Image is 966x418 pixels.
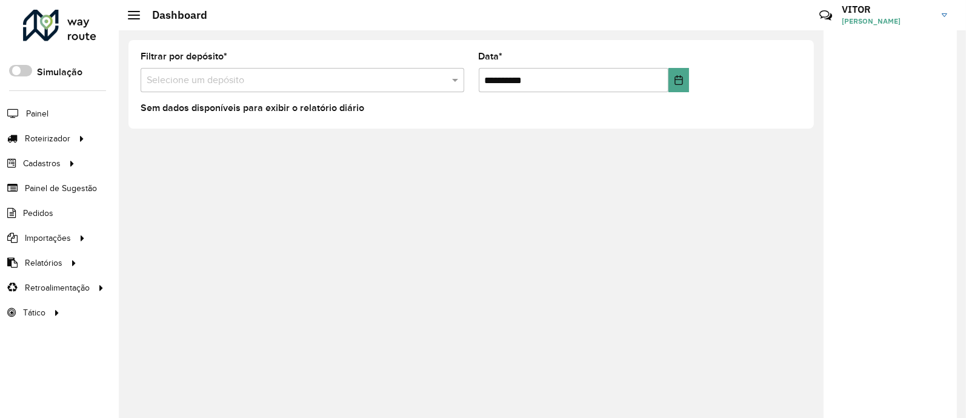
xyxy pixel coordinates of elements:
span: Cadastros [23,157,61,170]
span: Importações [25,232,71,244]
label: Data [479,49,503,64]
span: Pedidos [23,207,53,220]
label: Filtrar por depósito [141,49,227,64]
label: Sem dados disponíveis para exibir o relatório diário [141,101,364,115]
span: Retroalimentação [25,281,90,294]
a: Contato Rápido [813,2,839,29]
h3: VITOR [842,4,933,15]
span: Painel [26,107,48,120]
span: Painel de Sugestão [25,182,97,195]
label: Simulação [37,65,82,79]
span: Relatórios [25,257,62,269]
button: Choose Date [668,68,689,92]
span: Tático [23,306,45,319]
span: Roteirizador [25,132,70,145]
h2: Dashboard [140,8,207,22]
span: [PERSON_NAME] [842,16,933,27]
